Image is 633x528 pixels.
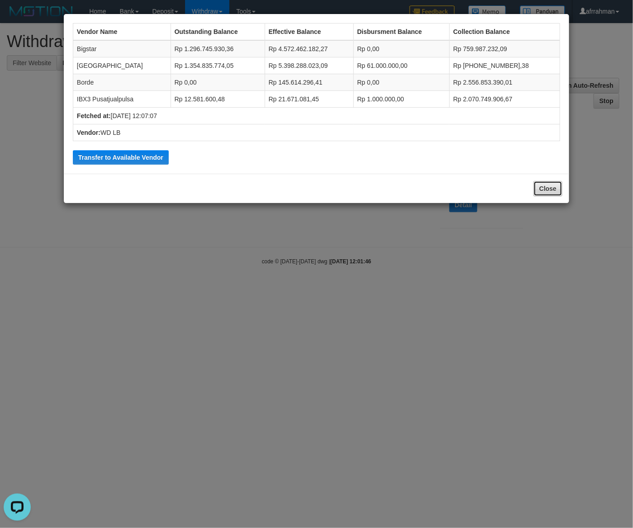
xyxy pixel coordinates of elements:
[171,91,265,108] td: Rp 12.581.600,48
[4,4,31,31] button: Open LiveChat chat widget
[73,108,560,124] td: [DATE] 12:07:07
[449,40,560,57] td: Rp 759.987.232,09
[449,57,560,74] td: Rp [PHONE_NUMBER],38
[353,40,449,57] td: Rp 0,00
[449,74,560,91] td: Rp 2.556.853.390,01
[353,91,449,108] td: Rp 1.000.000,00
[449,91,560,108] td: Rp 2.070.749.906,67
[171,74,265,91] td: Rp 0,00
[73,91,171,108] td: IBX3 Pusatjualpulsa
[73,74,171,91] td: Borde
[171,57,265,74] td: Rp 1.354.835.774,05
[171,24,265,41] th: Outstanding Balance
[353,57,449,74] td: Rp 61.000.000,00
[73,57,171,74] td: [GEOGRAPHIC_DATA]
[265,91,353,108] td: Rp 21.671.081,45
[265,74,353,91] td: Rp 145.614.296,41
[265,57,353,74] td: Rp 5.398.288.023,09
[265,40,353,57] td: Rp 4.572.462.182,27
[265,24,353,41] th: Effective Balance
[73,150,169,165] button: Transfer to Available Vendor
[171,40,265,57] td: Rp 1.296.745.930,36
[77,112,111,119] b: Fetched at:
[533,181,562,196] button: Close
[73,40,171,57] td: Bigstar
[353,24,449,41] th: Disbursment Balance
[73,124,560,141] td: WD LB
[77,129,100,136] b: Vendor:
[73,24,171,41] th: Vendor Name
[353,74,449,91] td: Rp 0,00
[449,24,560,41] th: Collection Balance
